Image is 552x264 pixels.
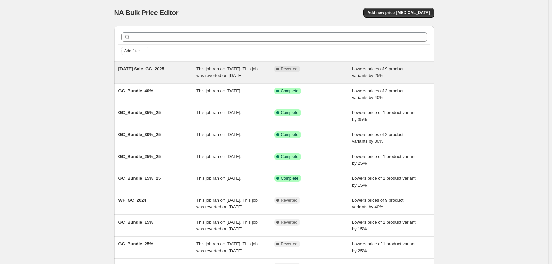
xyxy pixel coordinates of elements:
span: GC_Bundle_15%_25 [118,176,161,181]
span: Lowers price of 1 product variant by 15% [352,176,416,188]
span: Lowers price of 1 product variant by 25% [352,154,416,166]
span: Lowers prices of 9 product variants by 40% [352,198,403,209]
span: GC_Bundle_25% [118,241,153,246]
span: Lowers prices of 2 product variants by 30% [352,132,403,144]
span: Lowers prices of 9 product variants by 25% [352,66,403,78]
span: GC_Bundle_40% [118,88,153,93]
span: Add filter [124,48,140,54]
span: Lowers price of 1 product variant by 25% [352,241,416,253]
span: This job ran on [DATE]. [196,154,241,159]
span: WF_GC_2024 [118,198,146,203]
span: Complete [281,132,298,137]
span: Complete [281,154,298,159]
span: Complete [281,88,298,94]
span: Complete [281,176,298,181]
span: NA Bulk Price Editor [114,9,179,16]
span: Reverted [281,66,298,72]
span: Add new price [MEDICAL_DATA] [367,10,430,15]
button: Add new price [MEDICAL_DATA] [363,8,434,18]
span: GC_Bundle_35%_25 [118,110,161,115]
span: Reverted [281,198,298,203]
span: This job ran on [DATE]. This job was reverted on [DATE]. [196,241,258,253]
span: GC_Bundle_25%_25 [118,154,161,159]
span: This job ran on [DATE]. This job was reverted on [DATE]. [196,66,258,78]
span: This job ran on [DATE]. [196,110,241,115]
span: This job ran on [DATE]. [196,176,241,181]
span: Reverted [281,220,298,225]
span: Lowers price of 1 product variant by 35% [352,110,416,122]
span: This job ran on [DATE]. This job was reverted on [DATE]. [196,220,258,231]
span: GC_Bundle_15% [118,220,153,225]
span: This job ran on [DATE]. This job was reverted on [DATE]. [196,198,258,209]
span: Complete [281,110,298,115]
span: Lowers price of 1 product variant by 15% [352,220,416,231]
span: This job ran on [DATE]. [196,88,241,93]
span: Lowers prices of 3 product variants by 40% [352,88,403,100]
span: Reverted [281,241,298,247]
span: GC_Bundle_30%_25 [118,132,161,137]
span: [DATE] Sale_GC_2025 [118,66,164,71]
button: Add filter [121,47,148,55]
span: This job ran on [DATE]. [196,132,241,137]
